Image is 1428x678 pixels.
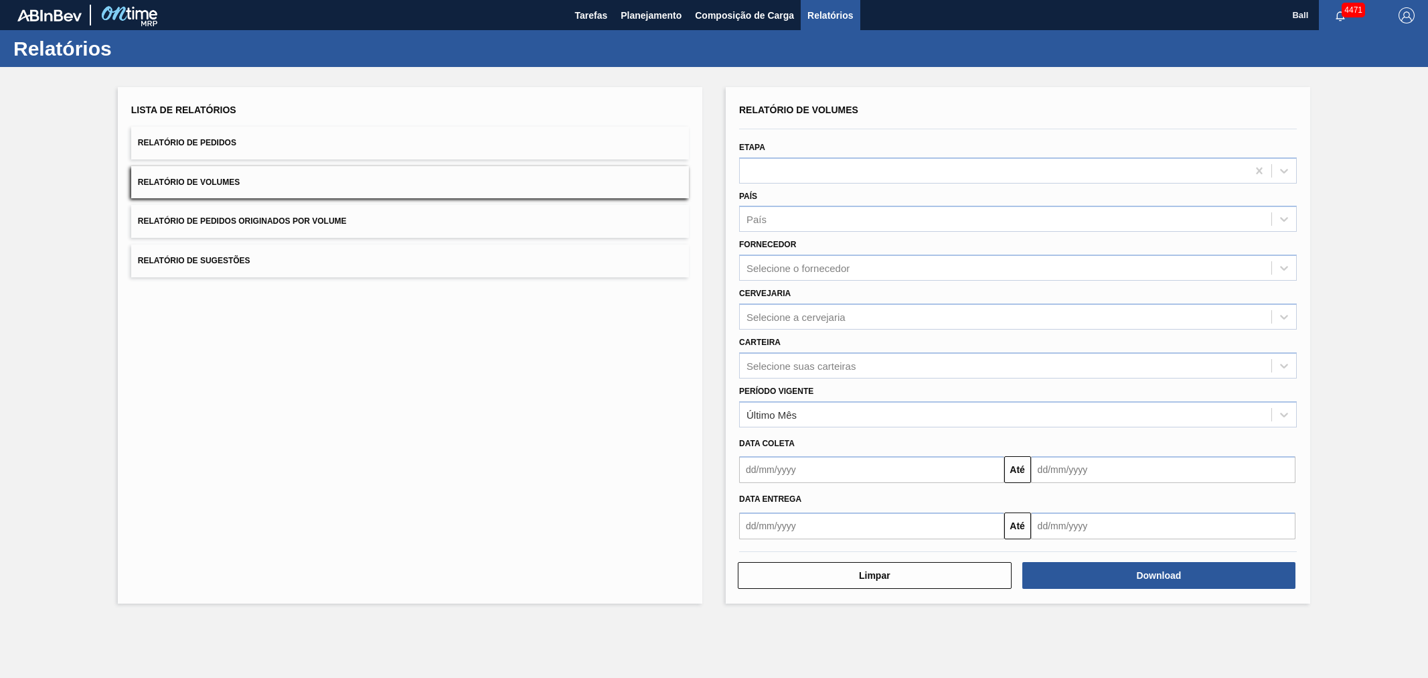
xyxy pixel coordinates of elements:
button: Relatório de Pedidos [131,127,689,159]
span: Relatório de Volumes [138,178,240,187]
button: Download [1022,562,1296,589]
span: Composição de Carga [695,7,794,23]
label: Etapa [739,143,765,152]
div: Último Mês [746,409,797,420]
label: Cervejaria [739,289,791,298]
span: Relatório de Pedidos Originados por Volume [138,216,347,226]
input: dd/mm/yyyy [1031,456,1296,483]
img: Logout [1399,7,1415,23]
input: dd/mm/yyyy [739,513,1004,539]
img: TNhmsLtSVTkK8tSr43FrP2fwEKptu5GPRR3wAAAABJRU5ErkJggg== [17,9,82,21]
span: Relatório de Sugestões [138,256,250,265]
div: País [746,214,767,225]
label: Carteira [739,338,781,347]
label: Fornecedor [739,240,796,249]
button: Relatório de Volumes [131,166,689,199]
button: Notificações [1319,6,1362,25]
button: Relatório de Pedidos Originados por Volume [131,205,689,238]
button: Limpar [738,562,1012,589]
label: Período Vigente [739,387,813,396]
h1: Relatórios [13,41,251,56]
label: País [739,192,757,201]
button: Até [1004,456,1031,483]
span: Relatório de Pedidos [138,138,236,147]
span: Relatórios [807,7,853,23]
div: Selecione suas carteiras [746,360,856,371]
button: Até [1004,513,1031,539]
span: Data entrega [739,494,801,504]
span: Lista de Relatórios [131,105,236,115]
span: Data coleta [739,439,795,448]
div: Selecione a cervejaria [746,311,846,322]
span: Planejamento [621,7,682,23]
span: 4471 [1342,3,1365,17]
button: Relatório de Sugestões [131,245,689,277]
div: Selecione o fornecedor [746,263,850,274]
span: Tarefas [574,7,607,23]
input: dd/mm/yyyy [1031,513,1296,539]
span: Relatório de Volumes [739,105,858,115]
input: dd/mm/yyyy [739,456,1004,483]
